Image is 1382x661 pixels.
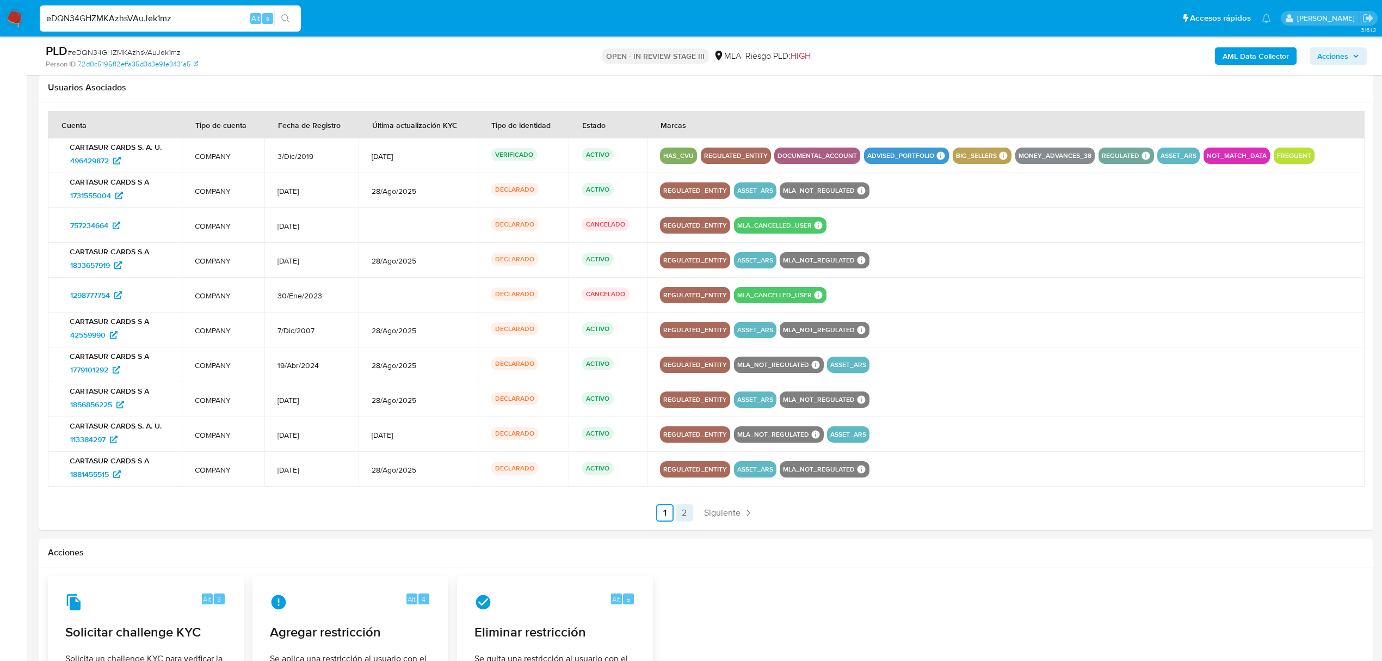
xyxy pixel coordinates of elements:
[251,13,260,23] span: Alt
[266,13,269,23] span: s
[67,47,181,58] span: # eDQN34GHZMKAzhsVAuJek1mz
[1215,47,1297,65] button: AML Data Collector
[1317,47,1348,65] span: Acciones
[1361,26,1377,34] span: 3.161.2
[40,11,301,26] input: Buscar usuario o caso...
[745,50,811,62] span: Riesgo PLD:
[46,42,67,59] b: PLD
[1362,13,1374,24] a: Salir
[48,547,1365,558] h2: Acciones
[791,50,811,62] span: HIGH
[1190,13,1251,24] span: Accesos rápidos
[274,11,297,26] button: search-icon
[602,48,709,64] p: OPEN - IN REVIEW STAGE III
[713,50,741,62] div: MLA
[78,59,198,69] a: 72d0c5195f12effa35d3d3e91e3431a5
[1262,14,1271,23] a: Notificaciones
[48,82,1365,93] h2: Usuarios Asociados
[1310,47,1367,65] button: Acciones
[46,59,76,69] b: Person ID
[1297,13,1359,23] p: andres.vilosio@mercadolibre.com
[1223,47,1289,65] b: AML Data Collector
